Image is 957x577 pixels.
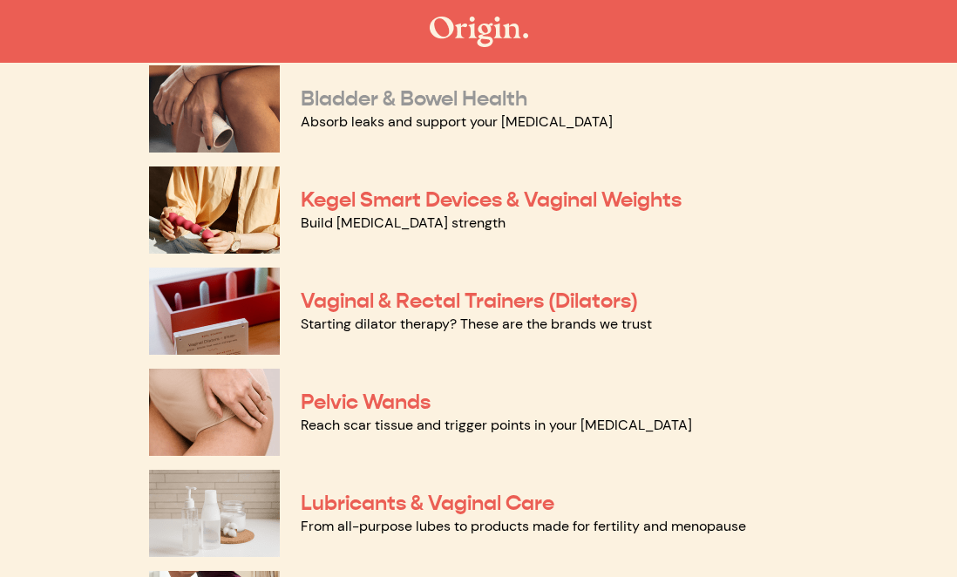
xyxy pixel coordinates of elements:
[149,65,280,153] img: Bladder & Bowel Health
[149,268,280,355] img: Vaginal & Rectal Trainers (Dilators)
[301,389,431,415] a: Pelvic Wands
[149,369,280,456] img: Pelvic Wands
[301,187,682,213] a: Kegel Smart Devices & Vaginal Weights
[301,85,527,112] a: Bladder & Bowel Health
[301,288,638,314] a: Vaginal & Rectal Trainers (Dilators)
[301,490,554,516] a: Lubricants & Vaginal Care
[301,517,746,535] a: From all-purpose lubes to products made for fertility and menopause
[301,416,692,434] a: Reach scar tissue and trigger points in your [MEDICAL_DATA]
[149,470,280,557] img: Lubricants & Vaginal Care
[430,17,528,47] img: The Origin Shop
[149,166,280,254] img: Kegel Smart Devices & Vaginal Weights
[301,315,652,333] a: Starting dilator therapy? These are the brands we trust
[301,214,506,232] a: Build [MEDICAL_DATA] strength
[301,112,613,131] a: Absorb leaks and support your [MEDICAL_DATA]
